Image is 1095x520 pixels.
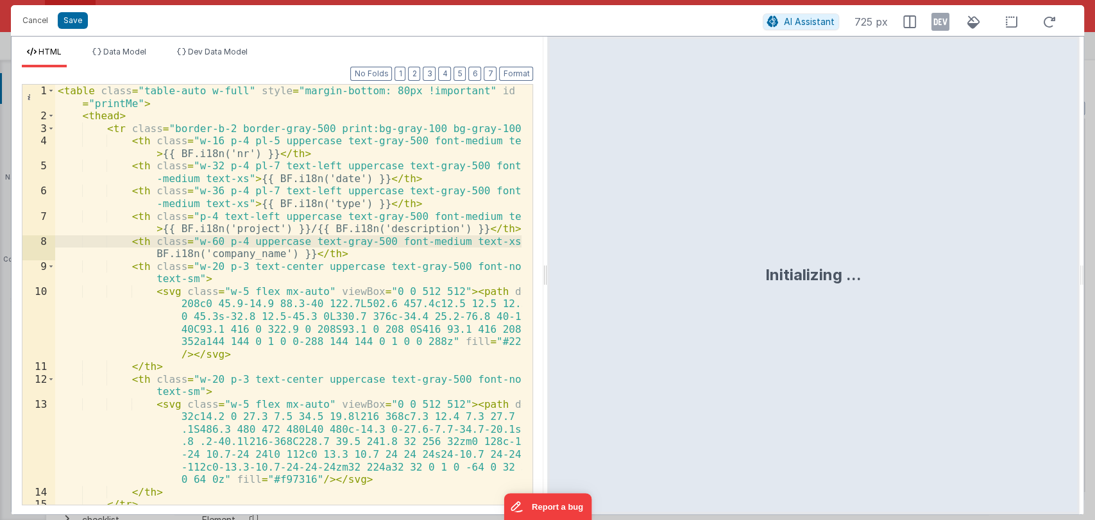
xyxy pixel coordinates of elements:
div: 6 [22,185,55,210]
button: 6 [468,67,481,81]
div: 15 [22,498,55,511]
span: Data Model [103,47,146,56]
button: 4 [438,67,451,81]
div: 10 [22,285,55,360]
button: Cancel [16,12,55,29]
div: 1 [22,85,55,110]
button: Save [58,12,88,29]
button: Format [499,67,533,81]
div: 8 [22,235,55,260]
button: No Folds [350,67,392,81]
div: 11 [22,360,55,373]
button: AI Assistant [763,13,839,30]
button: 5 [454,67,466,81]
span: Dev Data Model [188,47,248,56]
div: Initializing ... [765,265,862,285]
div: 9 [22,260,55,285]
button: 2 [408,67,420,81]
span: HTML [38,47,62,56]
div: 13 [22,398,55,486]
iframe: Marker.io feedback button [504,493,591,520]
div: 12 [22,373,55,398]
button: 1 [395,67,405,81]
div: 2 [22,110,55,122]
div: 5 [22,160,55,185]
div: 4 [22,135,55,160]
div: 14 [22,486,55,499]
span: AI Assistant [784,16,835,27]
span: 725 px [854,14,888,29]
button: 7 [484,67,497,81]
div: 7 [22,210,55,235]
div: 3 [22,122,55,135]
button: 3 [423,67,436,81]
